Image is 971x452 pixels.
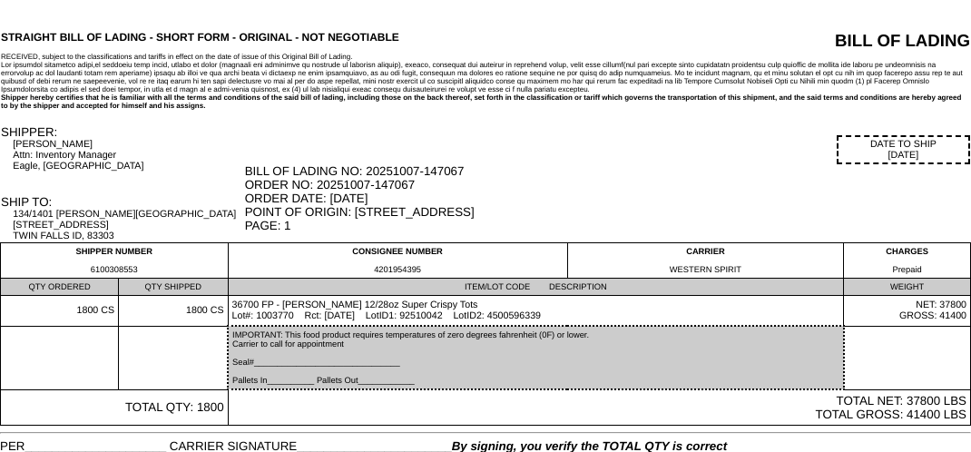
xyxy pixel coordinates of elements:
[1,93,970,110] div: Shipper hereby certifies that he is familiar with all the terms and conditions of the said bill o...
[228,279,844,296] td: ITEM/LOT CODE DESCRIPTION
[119,296,228,327] td: 1800 CS
[848,265,966,274] div: Prepaid
[1,389,229,426] td: TOTAL QTY: 1800
[837,135,970,164] div: DATE TO SHIP [DATE]
[228,389,970,426] td: TOTAL NET: 37800 LBS TOTAL GROSS: 41400 LBS
[701,31,970,51] div: BILL OF LADING
[1,279,119,296] td: QTY ORDERED
[232,265,564,274] div: 4201954395
[567,243,843,279] td: CARRIER
[245,164,970,232] div: BILL OF LADING NO: 20251007-147067 ORDER NO: 20251007-147067 ORDER DATE: [DATE] POINT OF ORIGIN: ...
[228,296,844,327] td: 36700 FP - [PERSON_NAME] 12/28oz Super Crispy Tots Lot#: 1003770 Rct: [DATE] LotID1: 92510042 Lot...
[228,326,844,389] td: IMPORTANT: This food product requires temperatures of zero degrees fahrenheit (0F) or lower. Carr...
[13,209,242,241] div: 134/1401 [PERSON_NAME][GEOGRAPHIC_DATA] [STREET_ADDRESS] TWIN FALLS ID, 83303
[844,243,971,279] td: CHARGES
[844,279,971,296] td: WEIGHT
[844,296,971,327] td: NET: 37800 GROSS: 41400
[228,243,567,279] td: CONSIGNEE NUMBER
[1,195,243,209] div: SHIP TO:
[5,265,224,274] div: 6100308553
[119,279,228,296] td: QTY SHIPPED
[572,265,839,274] div: WESTERN SPIRIT
[1,296,119,327] td: 1800 CS
[1,243,229,279] td: SHIPPER NUMBER
[1,125,243,139] div: SHIPPER:
[13,139,242,172] div: [PERSON_NAME] Attn: Inventory Manager Eagle, [GEOGRAPHIC_DATA]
